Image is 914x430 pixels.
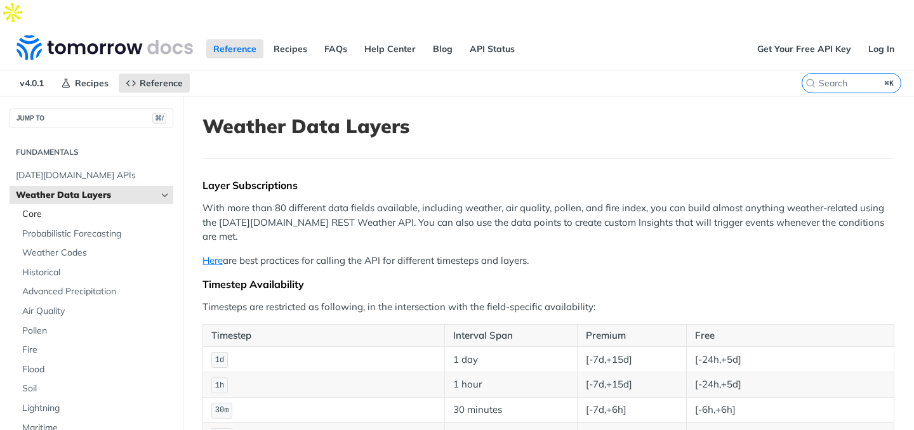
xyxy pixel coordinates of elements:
[16,169,170,182] span: [DATE][DOMAIN_NAME] APIs
[22,305,170,318] span: Air Quality
[22,363,170,376] span: Flood
[445,324,578,347] th: Interval Span
[16,282,173,301] a: Advanced Precipitation
[215,406,229,415] span: 30m
[577,398,686,423] td: [-7d,+6h]
[16,379,173,398] a: Soil
[10,108,173,127] button: JUMP TO⌘/
[22,247,170,259] span: Weather Codes
[463,39,522,58] a: API Status
[202,300,894,315] p: Timesteps are restricted as following, in the intersection with the field-specific availability:
[75,77,109,89] span: Recipes
[805,78,816,88] svg: Search
[750,39,858,58] a: Get Your Free API Key
[445,398,578,423] td: 30 minutes
[16,360,173,379] a: Flood
[22,344,170,356] span: Fire
[317,39,354,58] a: FAQs
[445,347,578,372] td: 1 day
[215,381,224,390] span: 1h
[16,322,173,341] a: Pollen
[687,398,894,423] td: [-6h,+6h]
[16,341,173,360] a: Fire
[577,372,686,398] td: [-7d,+15d]
[202,115,894,138] h1: Weather Data Layers
[152,113,166,124] span: ⌘/
[10,186,173,205] a: Weather Data LayersHide subpages for Weather Data Layers
[202,179,894,192] div: Layer Subscriptions
[203,324,445,347] th: Timestep
[16,225,173,244] a: Probabilistic Forecasting
[22,325,170,337] span: Pollen
[16,189,157,202] span: Weather Data Layers
[202,254,223,266] a: Here
[215,356,224,365] span: 1d
[202,201,894,244] p: With more than 80 different data fields available, including weather, air quality, pollen, and fi...
[426,39,460,58] a: Blog
[687,372,894,398] td: [-24h,+5d]
[22,402,170,415] span: Lightning
[22,382,170,395] span: Soil
[577,347,686,372] td: [-7d,+15d]
[22,266,170,279] span: Historical
[16,244,173,263] a: Weather Codes
[140,77,183,89] span: Reference
[16,263,173,282] a: Historical
[119,74,190,93] a: Reference
[16,302,173,321] a: Air Quality
[357,39,423,58] a: Help Center
[22,228,170,240] span: Probabilistic Forecasting
[160,190,170,200] button: Hide subpages for Weather Data Layers
[16,205,173,224] a: Core
[206,39,263,58] a: Reference
[687,324,894,347] th: Free
[882,77,897,89] kbd: ⌘K
[202,278,894,290] div: Timestep Availability
[861,39,901,58] a: Log In
[577,324,686,347] th: Premium
[22,285,170,298] span: Advanced Precipitation
[16,399,173,418] a: Lightning
[54,74,116,93] a: Recipes
[13,74,51,93] span: v4.0.1
[17,35,193,60] img: Tomorrow.io Weather API Docs
[10,147,173,158] h2: Fundamentals
[267,39,314,58] a: Recipes
[202,254,894,268] p: are best practices for calling the API for different timesteps and layers.
[445,372,578,398] td: 1 hour
[10,166,173,185] a: [DATE][DOMAIN_NAME] APIs
[22,208,170,221] span: Core
[687,347,894,372] td: [-24h,+5d]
